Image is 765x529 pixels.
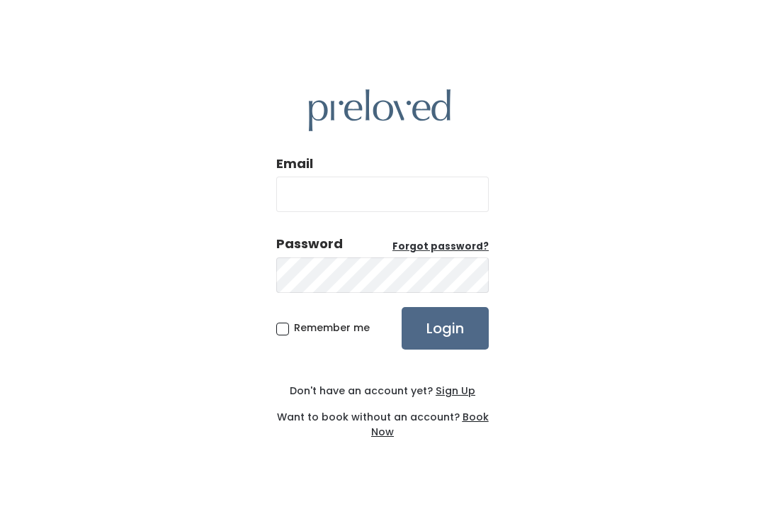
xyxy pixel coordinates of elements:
[309,89,450,131] img: preloved logo
[371,410,489,439] a: Book Now
[276,384,489,399] div: Don't have an account yet?
[276,155,313,173] label: Email
[276,399,489,440] div: Want to book without an account?
[276,235,343,253] div: Password
[433,384,475,398] a: Sign Up
[294,321,370,335] span: Remember me
[436,384,475,398] u: Sign Up
[402,307,489,350] input: Login
[392,240,489,253] u: Forgot password?
[392,240,489,254] a: Forgot password?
